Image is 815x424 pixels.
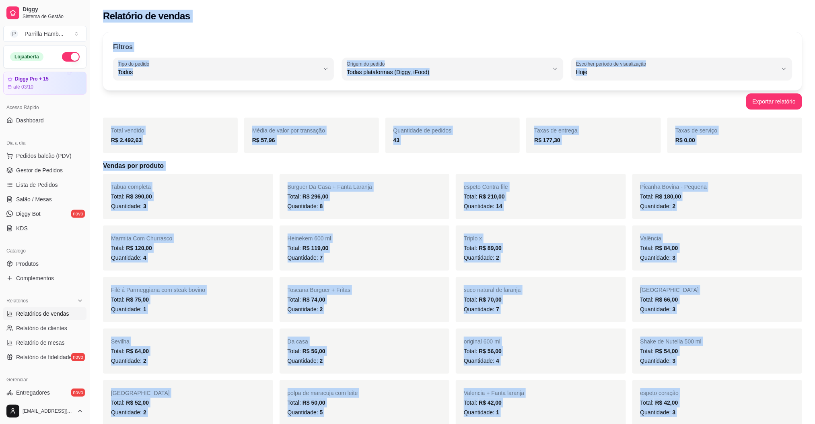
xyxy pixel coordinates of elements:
[303,296,325,303] span: R$ 74,00
[320,254,323,261] span: 7
[6,298,28,304] span: Relatórios
[143,254,146,261] span: 4
[111,193,152,200] span: Total:
[479,193,505,200] span: R$ 210,00
[320,306,323,312] span: 2
[16,166,63,174] span: Gestor de Pedidos
[16,324,67,332] span: Relatório de clientes
[393,137,400,143] strong: 43
[16,310,69,318] span: Relatórios de vendas
[320,358,323,364] span: 2
[111,203,146,209] span: Quantidade:
[347,60,387,67] label: Origem do pedido
[288,358,323,364] span: Quantidade:
[288,235,331,242] span: Heinekem 600 ml
[320,203,323,209] span: 8
[464,390,524,396] span: Valencia + Fanta laranja
[288,245,329,251] span: Total:
[464,203,502,209] span: Quantidade:
[342,58,563,80] button: Origem do pedidoTodas plataformas (Diggy, iFood)
[23,6,83,13] span: Diggy
[3,244,86,257] div: Catálogo
[3,178,86,191] a: Lista de Pedidos
[640,338,702,345] span: Shake de Nutella 500 ml
[111,137,142,143] strong: R$ 2.492,63
[23,408,74,414] span: [EMAIL_ADDRESS][DOMAIN_NAME]
[16,116,44,124] span: Dashboard
[464,296,502,303] span: Total:
[111,127,144,134] span: Total vendido
[479,245,502,251] span: R$ 89,00
[464,358,499,364] span: Quantidade:
[62,52,80,62] button: Alterar Status
[126,296,149,303] span: R$ 75,00
[111,399,149,406] span: Total:
[288,287,351,293] span: Toscana Burguer + Fritas
[464,348,502,354] span: Total:
[3,386,86,399] a: Entregadoresnovo
[479,348,502,354] span: R$ 56,00
[25,30,63,38] div: Parrilla Hamb ...
[464,338,500,345] span: original 600 ml
[576,68,778,76] span: Hoje
[303,193,329,200] span: R$ 296,00
[10,52,43,61] div: Loja aberta
[496,409,499,416] span: 1
[126,348,149,354] span: R$ 64,00
[640,296,678,303] span: Total:
[464,254,499,261] span: Quantidade:
[303,348,325,354] span: R$ 56,00
[16,210,41,218] span: Diggy Bot
[111,338,130,345] span: Sevilha
[640,184,707,190] span: Picanha Bovina - Pequena
[673,203,676,209] span: 2
[464,193,505,200] span: Total:
[3,101,86,114] div: Acesso Rápido
[3,207,86,220] a: Diggy Botnovo
[126,399,149,406] span: R$ 52,00
[288,399,325,406] span: Total:
[103,161,802,171] h5: Vendas por produto
[640,287,699,293] span: [GEOGRAPHIC_DATA]
[673,306,676,312] span: 3
[13,84,33,90] article: até 03/10
[303,245,329,251] span: R$ 119,00
[640,409,676,416] span: Quantidade:
[288,338,308,345] span: Da casa
[288,203,323,209] span: Quantidade:
[3,307,86,320] a: Relatórios de vendas
[111,306,146,312] span: Quantidade:
[16,181,58,189] span: Lista de Pedidos
[3,322,86,335] a: Relatório de clientes
[655,245,678,251] span: R$ 84,00
[111,358,146,364] span: Quantidade:
[288,254,323,261] span: Quantidade:
[3,336,86,349] a: Relatório de mesas
[16,339,65,347] span: Relatório de mesas
[673,409,676,416] span: 3
[3,164,86,177] a: Gestor de Pedidos
[464,245,502,251] span: Total:
[655,296,678,303] span: R$ 66,00
[571,58,792,80] button: Escolher período de visualizaçãoHoje
[655,348,678,354] span: R$ 54,00
[111,245,152,251] span: Total:
[3,137,86,149] div: Dia a dia
[303,399,325,406] span: R$ 50,00
[111,254,146,261] span: Quantidade:
[640,306,676,312] span: Quantidade:
[464,287,521,293] span: suco natural de laranja
[103,10,190,23] h2: Relatório de vendas
[496,203,502,209] span: 14
[640,254,676,261] span: Quantidade:
[16,195,52,203] span: Salão / Mesas
[534,127,577,134] span: Taxas de entrega
[479,296,502,303] span: R$ 70,00
[655,399,678,406] span: R$ 42,00
[675,137,695,143] strong: R$ 0,00
[288,390,358,396] span: polpa de maracuja com leite
[16,353,72,361] span: Relatório de fidelidade
[143,409,146,416] span: 2
[3,401,86,421] button: [EMAIL_ADDRESS][DOMAIN_NAME]
[655,193,681,200] span: R$ 180,00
